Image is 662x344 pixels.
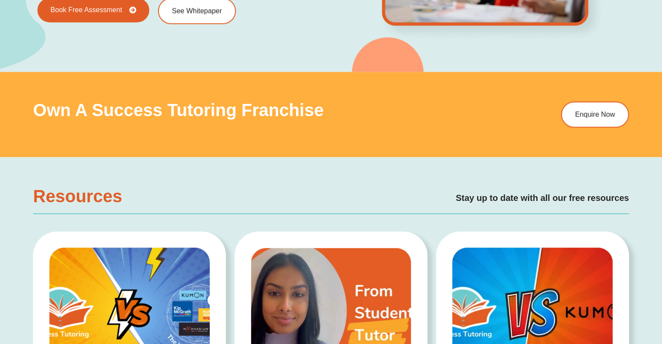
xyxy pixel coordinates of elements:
[575,111,615,118] span: Enquire Now
[172,7,222,14] span: See Whitepaper
[618,302,662,344] iframe: Chat Widget
[148,191,629,204] h2: Stay up to date with all our free resources
[561,101,629,127] a: Enquire Now
[33,187,139,204] h2: Resources
[50,7,122,13] span: Book Free Assessment
[33,101,503,119] h2: Own a Success Tutoring Franchise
